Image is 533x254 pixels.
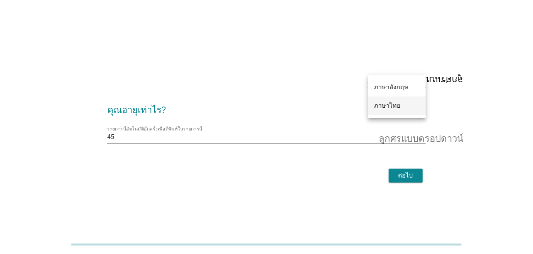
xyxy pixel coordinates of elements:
[374,83,408,91] font: ภาษาอังกฤษ
[379,132,463,142] font: ลูกศรแบบดรอปดาวน์
[398,172,413,179] font: ต่อไป
[374,102,400,109] font: ภาษาไทย
[107,133,114,141] font: 45
[107,105,166,115] font: คุณอายุเท่าไร?
[114,131,415,143] input: รายการนี้อัตโนมัติอีกครั้งเพื่อตีพิมพ์ในรายการนี้
[389,169,423,183] button: ต่อไป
